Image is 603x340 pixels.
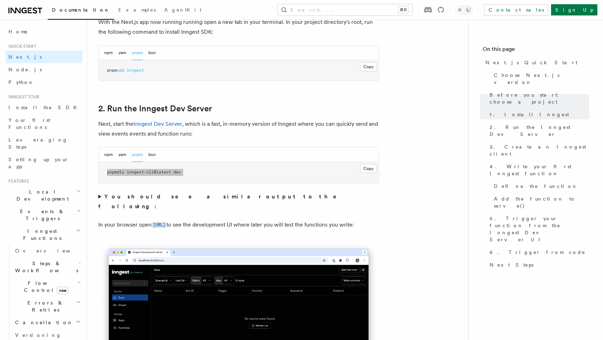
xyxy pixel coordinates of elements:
[107,68,117,73] span: pnpm
[8,67,42,72] span: Node.js
[490,143,589,157] span: 3. Create an Inngest client
[12,316,82,329] button: Cancellation
[490,124,589,138] span: 2. Run the Inngest Dev Server
[487,212,589,246] a: 5. Trigger your function from the Inngest Dev Server UI
[152,221,166,228] a: [URL]
[8,54,42,60] span: Next.js
[485,59,577,66] span: Next.js Quick Start
[133,120,182,127] a: Inngest Dev Server
[118,7,156,13] span: Examples
[114,2,160,19] a: Examples
[6,133,82,153] a: Leveraging Steps
[12,319,73,326] span: Cancellation
[52,7,110,13] span: Documentation
[6,208,77,222] span: Events & Triggers
[127,170,171,175] span: inngest-cli@latest
[15,332,61,338] span: Versioning
[360,62,377,71] button: Copy
[6,185,82,205] button: Local Development
[490,249,585,256] span: 6. Trigger from code
[132,46,143,60] button: pnpm
[98,220,379,230] p: In your browser open to see the development UI where later you will test the functions you write:
[551,4,597,15] a: Sign Up
[117,68,124,73] span: add
[160,2,206,19] a: AgentKit
[8,137,68,150] span: Leveraging Steps
[487,160,589,180] a: 4. Write your first Inngest function
[490,111,569,118] span: 1. Install Inngest
[6,205,82,225] button: Events & Triggers
[104,46,113,60] button: npm
[148,46,156,60] button: bun
[12,257,82,277] button: Steps & Workflows
[6,228,76,242] span: Inngest Functions
[148,148,156,162] button: bun
[57,287,68,294] span: new
[104,148,113,162] button: npm
[15,248,87,254] span: Overview
[98,192,379,211] summary: You should see a similar output to the following:
[48,2,114,20] a: Documentation
[8,157,69,169] span: Setting up your app
[6,114,82,133] a: Your first Functions
[6,63,82,76] a: Node.js
[6,225,82,244] button: Inngest Functions
[490,261,534,268] span: Next Steps
[490,91,589,105] span: Before you start: choose a project
[12,299,76,313] span: Errors & Retries
[98,104,212,113] a: 2. Run the Inngest Dev Server
[490,215,589,243] span: 5. Trigger your function from the Inngest Dev Server UI
[8,79,34,85] span: Python
[483,56,589,69] a: Next.js Quick Start
[12,260,78,274] span: Steps & Workflows
[6,188,77,202] span: Local Development
[8,105,81,110] span: Install the SDK
[117,170,124,175] span: dlx
[6,25,82,38] a: Home
[490,163,589,177] span: 4. Write your first Inngest function
[107,170,117,175] span: pnpm
[98,17,379,37] p: With the Next.js app now running running open a new tab in your terminal. In your project directo...
[494,72,589,86] span: Choose Next.js version
[173,170,181,175] span: dev
[278,4,412,15] button: Search...⌘K
[6,44,36,49] span: Quick start
[164,7,201,13] span: AgentKit
[12,280,77,294] span: Flow Control
[127,68,144,73] span: inngest
[12,244,82,257] a: Overview
[132,148,143,162] button: pnpm
[491,69,589,89] a: Choose Next.js version
[487,89,589,108] a: Before you start: choose a project
[152,222,166,228] code: [URL]
[118,46,126,60] button: yarn
[6,76,82,89] a: Python
[8,28,28,35] span: Home
[98,119,379,139] p: Next, start the , which is a fast, in-memory version of Inngest where you can quickly send and vi...
[6,153,82,173] a: Setting up your app
[8,117,50,130] span: Your first Functions
[6,51,82,63] a: Next.js
[6,178,29,184] span: Features
[484,4,548,15] a: Contact sales
[487,121,589,140] a: 2. Run the Inngest Dev Server
[491,180,589,192] a: Define the function
[118,148,126,162] button: yarn
[487,259,589,271] a: Next Steps
[487,140,589,160] a: 3. Create an Inngest client
[487,246,589,259] a: 6. Trigger from code
[494,183,578,190] span: Define the function
[6,94,39,100] span: Inngest tour
[6,101,82,114] a: Install the SDK
[487,108,589,121] a: 1. Install Inngest
[398,6,408,13] kbd: ⌘K
[12,296,82,316] button: Errors & Retries
[491,192,589,212] a: Add the function to serve()
[98,193,346,210] strong: You should see a similar output to the following:
[12,277,82,296] button: Flow Controlnew
[456,6,472,14] button: Toggle dark mode
[483,45,589,56] h4: On this page
[360,164,377,173] button: Copy
[494,195,589,209] span: Add the function to serve()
